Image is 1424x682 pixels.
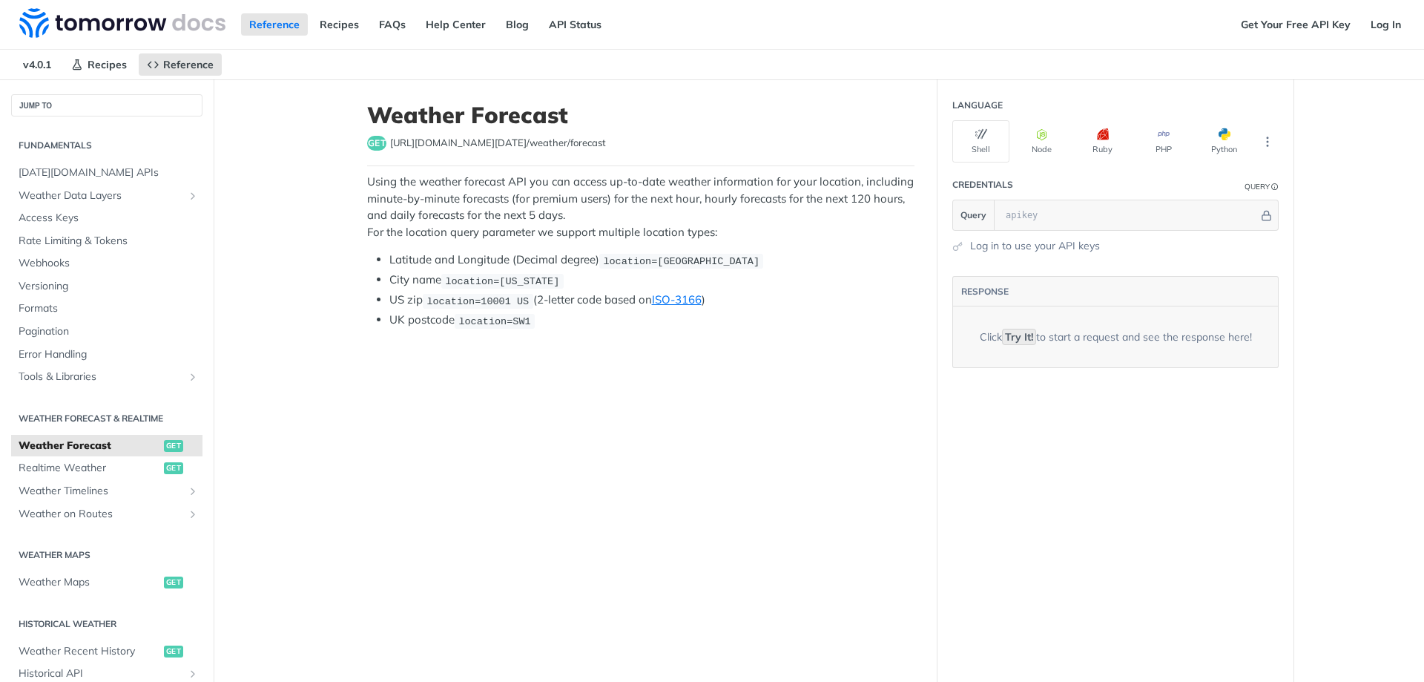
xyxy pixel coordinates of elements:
svg: More ellipsis [1261,135,1274,148]
button: Ruby [1074,120,1131,163]
span: v4.0.1 [15,53,59,76]
li: US zip (2-letter code based on ) [389,292,914,309]
button: PHP [1135,120,1192,163]
span: Historical API [19,666,183,681]
span: Weather Forecast [19,439,160,453]
h1: Weather Forecast [367,102,914,128]
span: Weather Data Layers [19,188,183,203]
button: Hide [1259,208,1274,223]
span: Pagination [19,324,199,339]
span: Recipes [88,58,127,71]
span: Error Handling [19,347,199,362]
a: Recipes [63,53,135,76]
code: location=10001 US [423,294,533,309]
div: Query [1245,181,1270,192]
span: Realtime Weather [19,461,160,476]
code: location=[GEOGRAPHIC_DATA] [599,254,763,269]
button: Query [953,200,995,230]
p: Using the weather forecast API you can access up-to-date weather information for your location, i... [367,174,914,240]
a: Weather Recent Historyget [11,640,202,663]
a: Webhooks [11,252,202,275]
span: Weather Maps [19,575,160,590]
span: get [164,440,183,452]
button: Show subpages for Weather on Routes [187,508,199,520]
a: Help Center [418,13,494,36]
input: apikey [998,200,1259,230]
a: Tools & LibrariesShow subpages for Tools & Libraries [11,366,202,388]
span: Formats [19,301,199,316]
li: Latitude and Longitude (Decimal degree) [389,252,914,269]
a: Weather Data LayersShow subpages for Weather Data Layers [11,185,202,207]
a: Recipes [311,13,367,36]
h2: Historical Weather [11,617,202,631]
button: Show subpages for Weather Data Layers [187,190,199,202]
button: JUMP TO [11,94,202,117]
a: Rate Limiting & Tokens [11,230,202,252]
a: Weather on RoutesShow subpages for Weather on Routes [11,503,202,525]
a: API Status [541,13,610,36]
button: Node [1013,120,1070,163]
a: Weather Forecastget [11,435,202,457]
code: location=[US_STATE] [441,274,564,289]
button: More Languages [1256,131,1279,153]
span: Weather Recent History [19,644,160,659]
span: Reference [163,58,214,71]
a: Reference [139,53,222,76]
button: Show subpages for Historical API [187,668,199,680]
span: Rate Limiting & Tokens [19,234,199,249]
span: get [164,577,183,588]
a: Log in to use your API keys [970,238,1100,254]
span: Tools & Libraries [19,370,183,384]
a: [DATE][DOMAIN_NAME] APIs [11,162,202,184]
a: Reference [241,13,308,36]
li: City name [389,272,914,289]
img: Tomorrow.io Weather API Docs [19,8,225,38]
span: https://api.tomorrow.io/v4/weather/forecast [390,136,606,151]
div: Language [952,99,1003,112]
div: QueryInformation [1245,181,1279,192]
code: location=SW1 [455,314,535,329]
code: Try It! [1002,329,1036,345]
a: Log In [1362,13,1409,36]
a: ISO-3166 [652,292,702,306]
h2: Weather Forecast & realtime [11,412,202,425]
span: get [164,646,183,658]
span: Versioning [19,279,199,294]
a: Formats [11,298,202,320]
a: FAQs [371,13,414,36]
a: Blog [498,13,537,36]
button: Show subpages for Weather Timelines [187,485,199,497]
span: [DATE][DOMAIN_NAME] APIs [19,165,199,180]
span: get [367,136,386,151]
span: Weather on Routes [19,507,183,522]
a: Get Your Free API Key [1233,13,1359,36]
a: Weather TimelinesShow subpages for Weather Timelines [11,480,202,502]
button: Python [1196,120,1253,163]
span: get [164,462,183,474]
span: Query [960,209,986,222]
i: Information [1271,183,1279,191]
button: Show subpages for Tools & Libraries [187,371,199,383]
a: Error Handling [11,344,202,366]
a: Access Keys [11,207,202,229]
li: UK postcode [389,312,914,329]
button: Shell [952,120,1009,163]
a: Versioning [11,275,202,298]
span: Access Keys [19,211,199,226]
h2: Weather Maps [11,548,202,562]
a: Realtime Weatherget [11,457,202,479]
h2: Fundamentals [11,139,202,152]
span: Weather Timelines [19,484,183,499]
div: Click to start a request and see the response here! [980,329,1252,345]
div: Credentials [952,178,1013,191]
button: RESPONSE [960,284,1009,299]
a: Pagination [11,321,202,343]
span: Webhooks [19,256,199,271]
a: Weather Mapsget [11,571,202,594]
